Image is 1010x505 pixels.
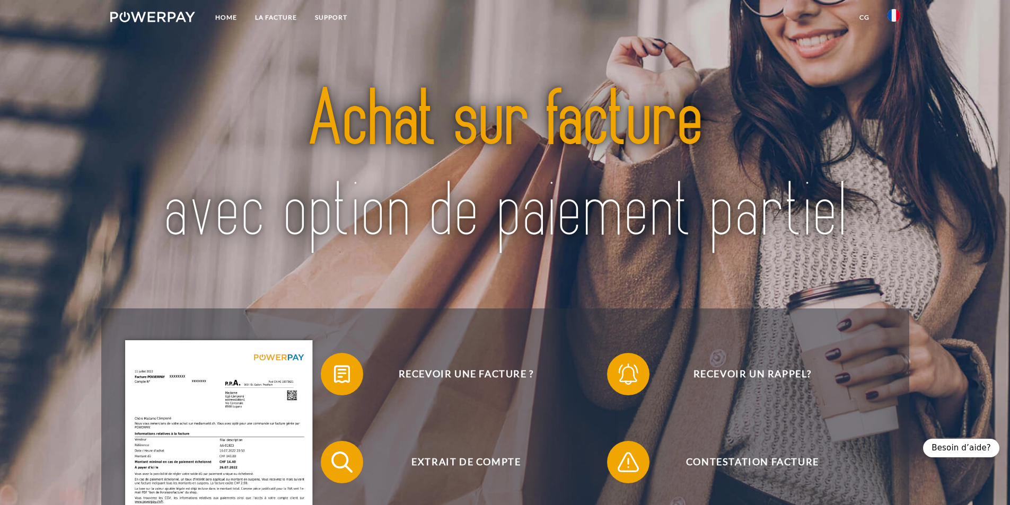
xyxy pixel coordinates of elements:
[329,361,355,387] img: qb_bill.svg
[607,441,883,483] button: Contestation Facture
[923,439,999,457] div: Besoin d’aide?
[149,50,861,282] img: title-powerpay_fr.svg
[622,441,882,483] span: Contestation Facture
[888,9,900,22] img: fr
[321,353,596,395] button: Recevoir une facture ?
[329,449,355,475] img: qb_search.svg
[850,8,879,27] a: CG
[336,441,596,483] span: Extrait de compte
[622,353,882,395] span: Recevoir un rappel?
[110,12,196,22] img: logo-powerpay-white.svg
[607,353,883,395] button: Recevoir un rappel?
[321,441,596,483] button: Extrait de compte
[246,8,306,27] a: LA FACTURE
[615,449,642,475] img: qb_warning.svg
[615,361,642,387] img: qb_bell.svg
[336,353,596,395] span: Recevoir une facture ?
[206,8,246,27] a: Home
[306,8,356,27] a: Support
